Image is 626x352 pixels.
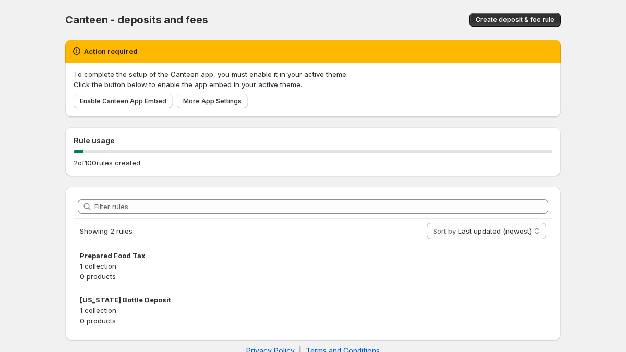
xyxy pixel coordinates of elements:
p: 1 collection [80,261,546,271]
input: Filter rules [94,199,548,214]
p: 2 of 100 rules created [74,157,140,168]
span: Create deposit & fee rule [476,16,555,24]
p: 0 products [80,315,546,326]
p: 1 collection [80,305,546,315]
h2: Action required [84,46,138,56]
p: 0 products [80,271,546,282]
span: Showing 2 rules [80,227,133,235]
h3: Prepared Food Tax [80,250,546,261]
p: Click the button below to enable the app embed in your active theme. [74,79,552,90]
h3: [US_STATE] Bottle Deposit [80,295,546,305]
span: More App Settings [183,97,242,105]
h2: Rule usage [74,136,552,146]
a: More App Settings [177,94,248,108]
p: To complete the setup of the Canteen app, you must enable it in your active theme. [74,69,552,79]
span: Canteen - deposits and fees [65,14,208,26]
button: Create deposit & fee rule [469,13,561,27]
a: Enable Canteen App Embed [74,94,173,108]
span: Enable Canteen App Embed [80,97,166,105]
